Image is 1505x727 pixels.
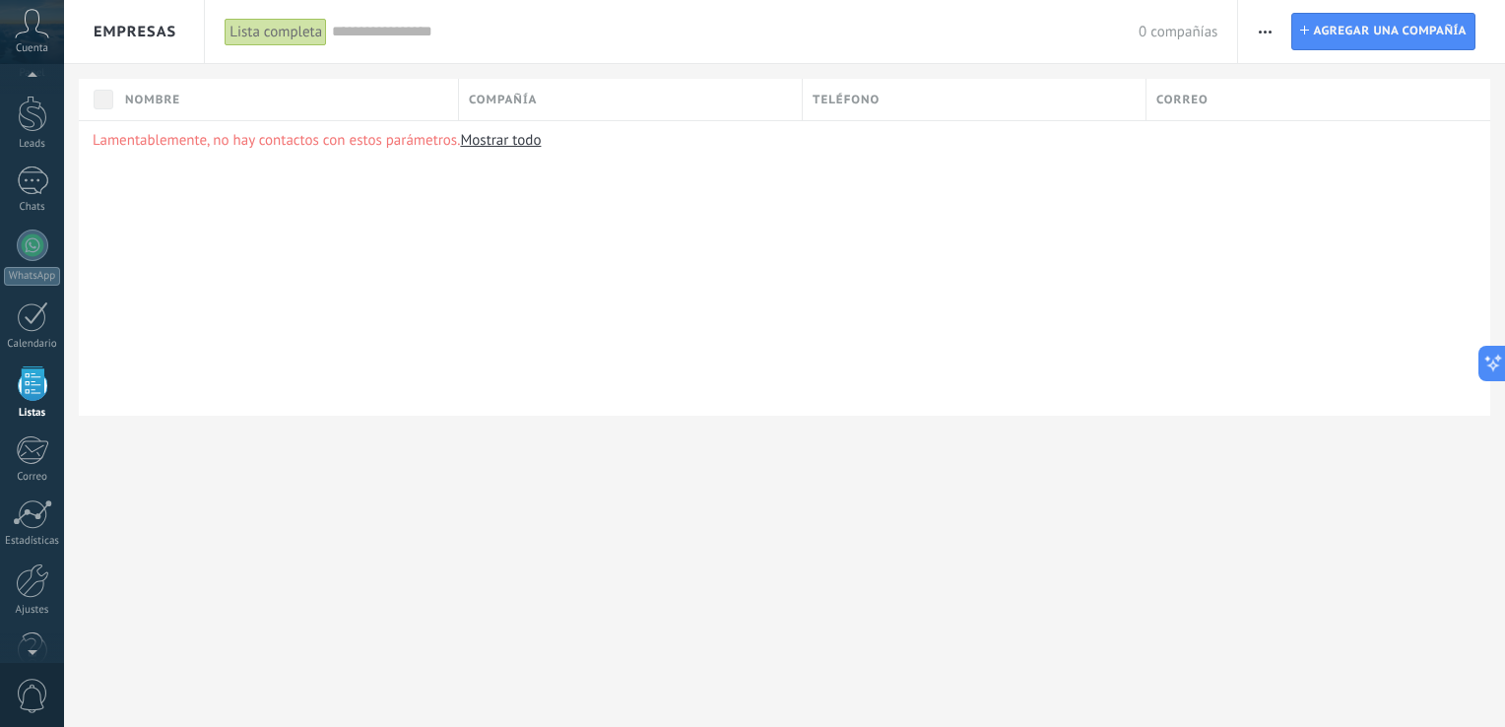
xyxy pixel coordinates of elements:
[125,91,180,109] span: Nombre
[1291,13,1475,50] a: Agregar una compañía
[4,201,61,214] div: Chats
[1313,14,1467,49] span: Agregar una compañía
[93,131,1476,150] p: Lamentablemente, no hay contactos con estos parámetros.
[460,131,541,150] a: Mostrar todo
[1156,91,1209,109] span: Correo
[4,267,60,286] div: WhatsApp
[4,138,61,151] div: Leads
[16,42,48,55] span: Cuenta
[4,535,61,548] div: Estadísticas
[4,471,61,484] div: Correo
[813,91,880,109] span: Teléfono
[4,604,61,617] div: Ajustes
[4,338,61,351] div: Calendario
[94,23,176,41] span: Empresas
[1251,13,1279,50] button: Más
[4,407,61,420] div: Listas
[1139,23,1217,41] span: 0 compañías
[469,91,537,109] span: Compañía
[225,18,327,46] div: Lista completa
